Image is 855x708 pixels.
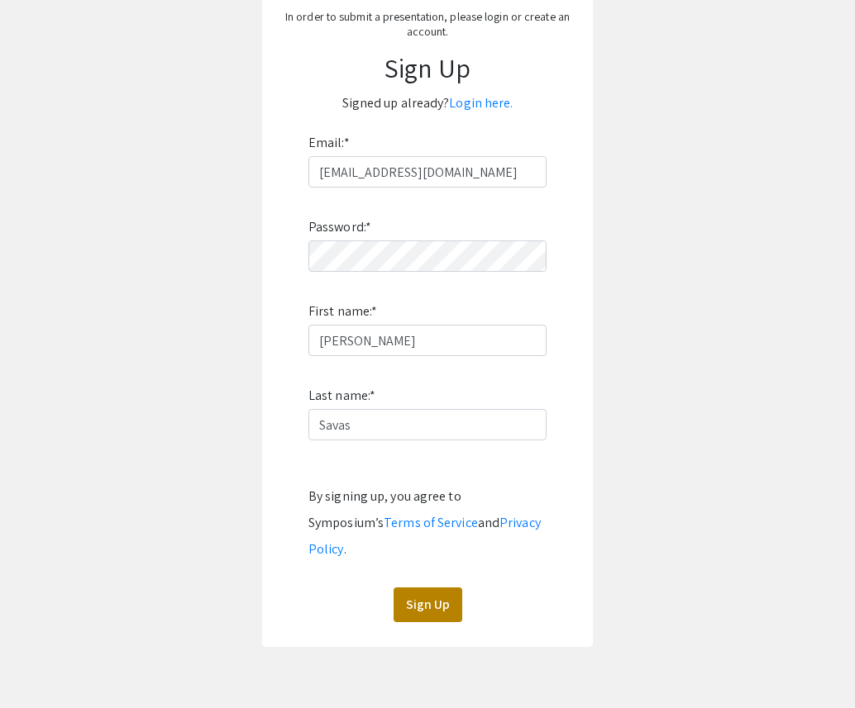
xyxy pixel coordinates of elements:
p: In order to submit a presentation, please login or create an account. [279,9,576,39]
h1: Sign Up [279,52,576,83]
a: Terms of Service [384,514,478,531]
a: Privacy Policy [308,514,541,558]
a: Login here. [449,94,513,112]
button: Sign Up [394,587,462,622]
label: First name: [308,298,377,325]
iframe: Chat [12,634,70,696]
label: Password: [308,214,371,240]
div: By signing up, you agree to Symposium’s and . [308,483,547,563]
label: Email: [308,130,350,156]
p: Signed up already? [279,90,576,116]
label: Last name: [308,383,375,409]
